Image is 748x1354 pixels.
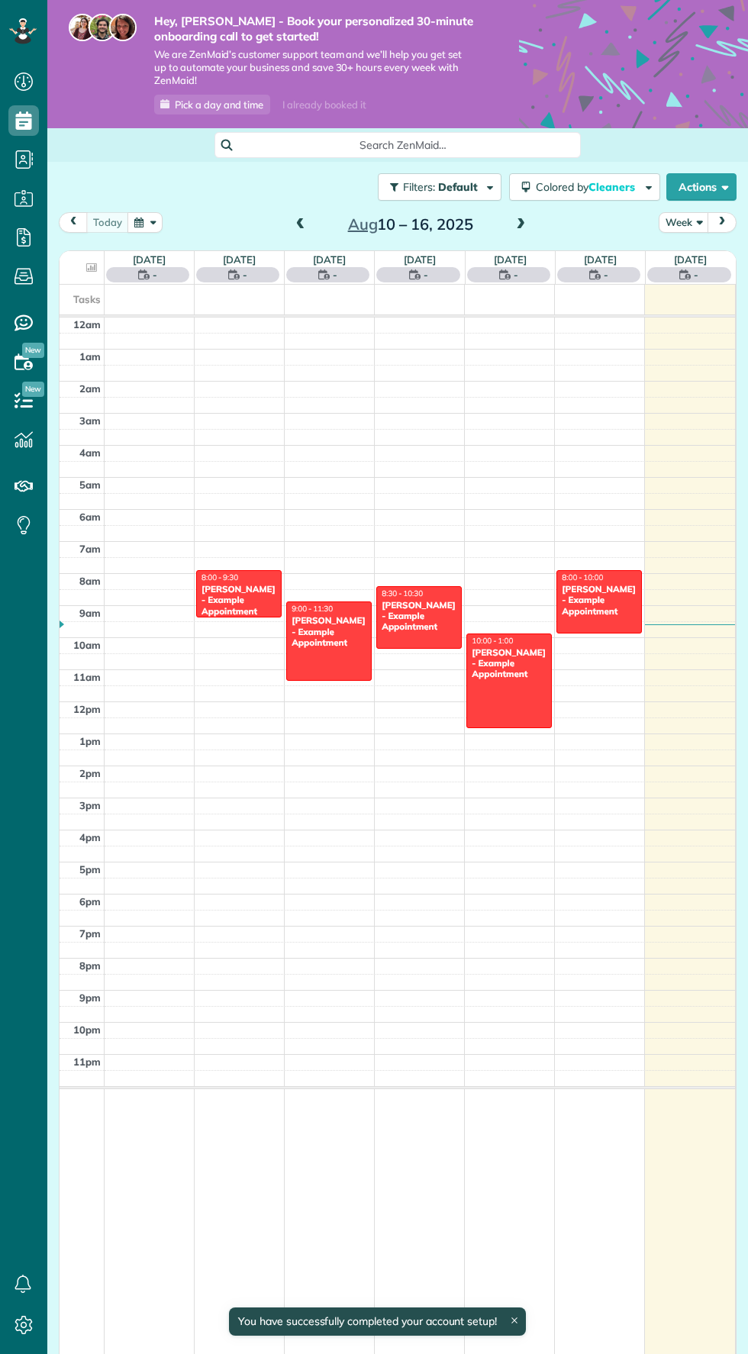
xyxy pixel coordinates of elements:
[79,543,101,555] span: 7am
[659,212,709,233] button: Week
[472,636,513,646] span: 10:00 - 1:00
[133,253,166,266] a: [DATE]
[348,214,378,234] span: Aug
[694,267,698,282] span: -
[79,959,101,972] span: 8pm
[79,991,101,1004] span: 9pm
[109,14,137,41] img: michelle-19f622bdf1676172e81f8f8fba1fb50e276960ebfe0243fe18214015130c80e4.jpg
[79,479,101,491] span: 5am
[154,95,270,114] a: Pick a day and time
[73,318,101,330] span: 12am
[79,414,101,427] span: 3am
[79,446,101,459] span: 4am
[370,173,501,201] a: Filters: Default
[79,382,101,395] span: 2am
[291,615,367,648] div: [PERSON_NAME] - Example Appointment
[73,671,101,683] span: 11am
[73,703,101,715] span: 12pm
[223,253,256,266] a: [DATE]
[509,173,660,201] button: Colored byCleaners
[79,863,101,875] span: 5pm
[154,48,473,87] span: We are ZenMaid’s customer support team and we’ll help you get set up to automate your business an...
[561,584,637,617] div: [PERSON_NAME] - Example Appointment
[73,1024,101,1036] span: 10pm
[471,647,547,680] div: [PERSON_NAME] - Example Appointment
[588,180,637,194] span: Cleaners
[562,572,603,582] span: 8:00 - 10:00
[73,1056,101,1068] span: 11pm
[153,267,157,282] span: -
[536,180,640,194] span: Colored by
[292,604,333,614] span: 9:00 - 11:30
[175,98,263,111] span: Pick a day and time
[404,253,437,266] a: [DATE]
[333,267,337,282] span: -
[494,253,527,266] a: [DATE]
[584,253,617,266] a: [DATE]
[403,180,435,194] span: Filters:
[604,267,608,282] span: -
[79,927,101,940] span: 7pm
[674,253,707,266] a: [DATE]
[708,212,737,233] button: next
[59,212,88,233] button: prev
[79,575,101,587] span: 8am
[229,1307,526,1336] div: You have successfully completed your account setup!
[378,173,501,201] button: Filters: Default
[73,639,101,651] span: 10am
[201,584,277,617] div: [PERSON_NAME] - Example Appointment
[273,95,375,114] div: I already booked it
[86,212,129,233] button: today
[424,267,428,282] span: -
[154,14,473,44] strong: Hey, [PERSON_NAME] - Book your personalized 30-minute onboarding call to get started!
[79,607,101,619] span: 9am
[22,343,44,358] span: New
[69,14,96,41] img: maria-72a9807cf96188c08ef61303f053569d2e2a8a1cde33d635c8a3ac13582a053d.jpg
[79,350,101,363] span: 1am
[73,293,101,305] span: Tasks
[315,216,506,233] h2: 10 – 16, 2025
[202,572,238,582] span: 8:00 - 9:30
[79,511,101,523] span: 6am
[438,180,479,194] span: Default
[514,267,518,282] span: -
[22,382,44,397] span: New
[382,588,423,598] span: 8:30 - 10:30
[79,767,101,779] span: 2pm
[79,735,101,747] span: 1pm
[89,14,116,41] img: jorge-587dff0eeaa6aab1f244e6dc62b8924c3b6ad411094392a53c71c6c4a576187d.jpg
[243,267,247,282] span: -
[313,253,346,266] a: [DATE]
[79,895,101,908] span: 6pm
[79,799,101,811] span: 3pm
[381,600,457,633] div: [PERSON_NAME] - Example Appointment
[79,831,101,843] span: 4pm
[666,173,737,201] button: Actions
